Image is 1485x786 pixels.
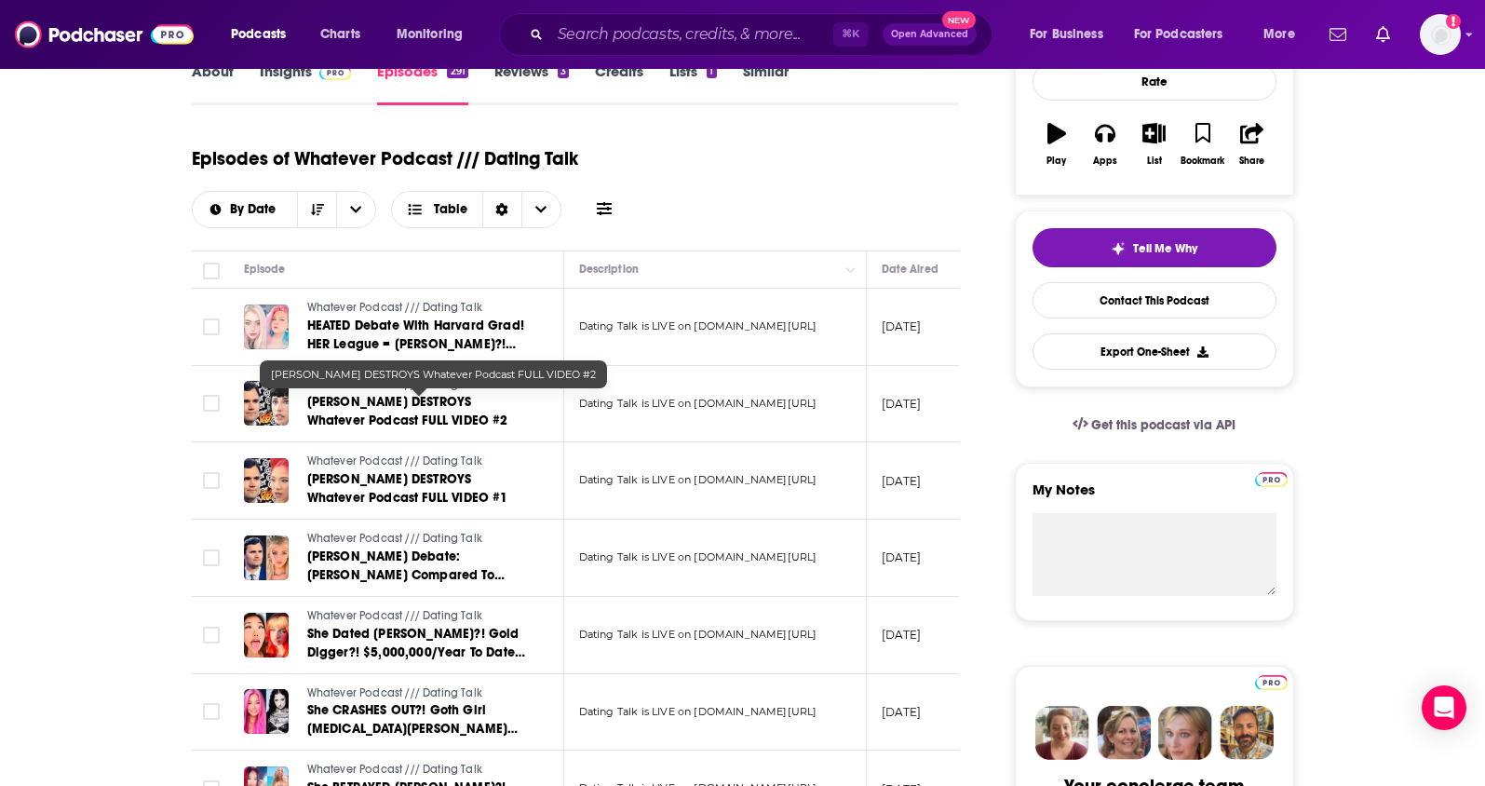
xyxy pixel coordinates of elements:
[1420,14,1461,55] button: Show profile menu
[1033,282,1276,318] a: Contact This Podcast
[1033,111,1081,178] button: Play
[1030,21,1103,47] span: For Business
[882,704,922,720] p: [DATE]
[1420,14,1461,55] span: Logged in as kochristina
[307,685,531,702] a: Whatever Podcast /// Dating Talk
[193,203,298,216] button: open menu
[1227,111,1276,178] button: Share
[1255,672,1288,690] a: Pro website
[891,30,968,39] span: Open Advanced
[595,62,643,105] a: Credits
[307,470,531,508] a: [PERSON_NAME] DESTROYS Whatever Podcast FULL VIDEO #1
[833,22,868,47] span: ⌘ K
[203,703,220,720] span: Toggle select row
[307,762,531,779] a: Whatever Podcast /// Dating Talk
[307,454,531,470] a: Whatever Podcast /// Dating Talk
[434,203,467,216] span: Table
[1158,706,1212,760] img: Jules Profile
[231,21,286,47] span: Podcasts
[447,65,467,78] div: 291
[1033,228,1276,267] button: tell me why sparkleTell Me Why
[203,627,220,644] span: Toggle select row
[579,397,817,410] span: Dating Talk is LIVE on ⁠⁠⁠⁠⁠⁠⁠⁠⁠⁠⁠⁠⁠⁠⁠⁠⁠⁠⁠⁠⁠⁠⁠⁠⁠⁠⁠⁠⁠⁠⁠⁠⁠⁠⁠⁠⁠⁠⁠⁠⁠⁠⁠⁠⁠⁠⁠⁠⁠⁠⁠⁠⁠⁠⁠⁠⁠⁠⁠⁠⁠⁠⁠⁠⁠⁠⁠⁠⁠⁠⁠⁠⁠⁠...
[307,531,531,548] a: Whatever Podcast /// Dating Talk
[307,701,531,739] a: She CRASHES OUT?! Goth Girl [MEDICAL_DATA][PERSON_NAME] DATING?! BPD Bipolar Manic Girl LOSES IT?...
[307,609,482,622] span: Whatever Podcast /// Dating Talk
[558,65,569,78] div: 3
[308,20,371,49] a: Charts
[203,395,220,412] span: Toggle select row
[1093,156,1117,167] div: Apps
[307,549,513,620] span: [PERSON_NAME] Debate: [PERSON_NAME] Compared To [PERSON_NAME]?! ALL Girls RAGE QUIT?! (FERAL) | D...
[579,258,639,280] div: Description
[244,258,286,280] div: Episode
[192,147,578,170] h1: Episodes of Whatever Podcast /// Dating Talk
[377,62,467,105] a: Episodes291
[307,626,525,698] span: She Dated [PERSON_NAME]?! Gold Digger?! $5,000,000/Year To Date Her?! Prison Dating?! | Dating Ta...
[1129,111,1178,178] button: List
[307,763,482,776] span: Whatever Podcast /// Dating Talk
[307,300,531,317] a: Whatever Podcast /// Dating Talk
[192,191,377,228] h2: Choose List sort
[271,368,596,381] span: [PERSON_NAME] DESTROYS Whatever Podcast FULL VIDEO #2
[1422,685,1466,730] div: Open Intercom Messenger
[1046,156,1066,167] div: Play
[336,192,375,227] button: open menu
[1017,20,1127,49] button: open menu
[307,301,482,314] span: Whatever Podcast /// Dating Talk
[579,473,817,486] span: Dating Talk is LIVE on ⁠⁠⁠⁠⁠⁠⁠⁠⁠⁠⁠⁠⁠⁠⁠⁠⁠⁠⁠⁠⁠⁠⁠⁠⁠⁠⁠⁠⁠⁠⁠⁠⁠⁠⁠⁠⁠⁠⁠⁠⁠⁠⁠⁠⁠⁠⁠⁠⁠⁠⁠⁠⁠⁠⁠⁠⁠⁠⁠⁠⁠⁠⁠⁠⁠⁠⁠⁠⁠⁠⁠⁠⁠⁠...
[942,11,976,29] span: New
[669,62,716,105] a: Lists1
[307,378,482,391] span: Whatever Podcast /// Dating Talk
[307,393,531,430] a: [PERSON_NAME] DESTROYS Whatever Podcast FULL VIDEO #2
[840,259,862,281] button: Column Actions
[1122,20,1250,49] button: open menu
[579,705,817,718] span: Dating Talk is LIVE on ⁠⁠⁠⁠⁠⁠⁠⁠⁠⁠⁠⁠⁠⁠⁠⁠⁠⁠⁠⁠⁠⁠⁠⁠⁠⁠⁠⁠⁠⁠⁠⁠⁠⁠⁠⁠⁠⁠⁠⁠⁠⁠⁠⁠⁠⁠⁠⁠⁠⁠⁠⁠⁠⁠⁠⁠⁠⁠⁠⁠⁠⁠⁠⁠⁠⁠⁠⁠⁠⁠⁠⁠⁠[...
[1058,402,1251,448] a: Get this podcast via API
[297,192,336,227] button: Sort Direction
[1033,333,1276,370] button: Export One-Sheet
[1134,21,1223,47] span: For Podcasters
[579,550,817,563] span: Dating Talk is LIVE on ⁠⁠⁠⁠⁠⁠⁠⁠⁠⁠⁠⁠⁠⁠⁠⁠⁠⁠⁠⁠⁠⁠⁠⁠⁠⁠⁠⁠⁠⁠⁠⁠⁠⁠⁠⁠⁠⁠⁠⁠⁠⁠⁠⁠⁠⁠⁠⁠⁠⁠⁠⁠⁠⁠⁠⁠⁠⁠⁠⁠⁠⁠⁠⁠⁠⁠⁠⁠⁠⁠⁠⁠⁠⁠...
[260,62,352,105] a: InsightsPodchaser Pro
[882,627,922,643] p: [DATE]
[494,62,569,105] a: Reviews3
[319,65,352,80] img: Podchaser Pro
[307,317,531,354] a: HEATED Debate With Harvard Grad! HER League = [PERSON_NAME]?! [PERSON_NAME] [DEMOGRAPHIC_DATA] Ar...
[882,396,922,412] p: [DATE]
[1147,156,1162,167] div: List
[307,608,531,625] a: Whatever Podcast /// Dating Talk
[307,471,508,506] span: [PERSON_NAME] DESTROYS Whatever Podcast FULL VIDEO #1
[1035,706,1089,760] img: Sydney Profile
[1091,417,1235,433] span: Get this podcast via API
[1322,19,1354,50] a: Show notifications dropdown
[482,192,521,227] div: Sort Direction
[517,13,1010,56] div: Search podcasts, credits, & more...
[1255,675,1288,690] img: Podchaser Pro
[743,62,789,105] a: Similar
[391,191,561,228] button: Choose View
[1179,111,1227,178] button: Bookmark
[1255,469,1288,487] a: Pro website
[707,65,716,78] div: 1
[203,472,220,489] span: Toggle select row
[307,394,508,428] span: [PERSON_NAME] DESTROYS Whatever Podcast FULL VIDEO #2
[882,549,922,565] p: [DATE]
[1220,706,1274,760] img: Jon Profile
[1263,21,1295,47] span: More
[218,20,310,49] button: open menu
[1369,19,1397,50] a: Show notifications dropdown
[882,318,922,334] p: [DATE]
[1181,156,1224,167] div: Bookmark
[1097,706,1151,760] img: Barbara Profile
[15,17,194,52] img: Podchaser - Follow, Share and Rate Podcasts
[307,702,519,774] span: She CRASHES OUT?! Goth Girl [MEDICAL_DATA][PERSON_NAME] DATING?! BPD Bipolar Manic Girl LOSES IT?...
[1239,156,1264,167] div: Share
[307,532,482,545] span: Whatever Podcast /// Dating Talk
[579,319,817,332] span: Dating Talk is LIVE on ⁠⁠⁠⁠⁠⁠⁠⁠⁠⁠⁠⁠⁠⁠⁠⁠⁠⁠⁠⁠⁠⁠⁠⁠⁠⁠⁠⁠⁠⁠⁠⁠⁠⁠⁠⁠⁠⁠⁠⁠⁠⁠⁠⁠⁠⁠⁠⁠⁠⁠⁠⁠⁠⁠⁠⁠⁠⁠⁠⁠⁠⁠⁠⁠⁠⁠⁠⁠⁠⁠⁠⁠⁠⁠...
[882,258,938,280] div: Date Aired
[1111,241,1126,256] img: tell me why sparkle
[397,21,463,47] span: Monitoring
[307,318,524,408] span: HEATED Debate With Harvard Grad! HER League = [PERSON_NAME]?! [PERSON_NAME] [DEMOGRAPHIC_DATA] Ar...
